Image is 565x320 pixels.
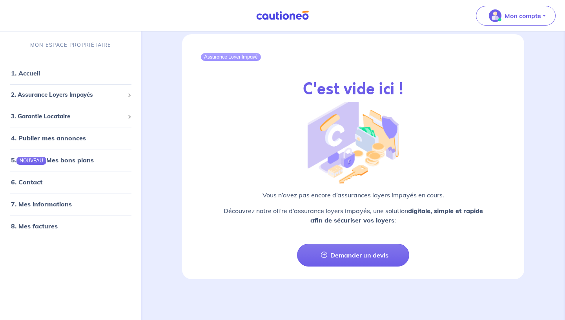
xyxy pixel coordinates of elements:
img: illu_account_valid_menu.svg [489,9,501,22]
div: Assurance Loyer Impayé [201,53,261,61]
div: 7. Mes informations [3,197,138,212]
a: Demander un devis [297,244,409,267]
span: 2. Assurance Loyers Impayés [11,91,124,100]
a: 1. Accueil [11,70,40,77]
img: Cautioneo [253,11,312,20]
a: 7. Mes informations [11,200,72,208]
div: 1. Accueil [3,66,138,81]
p: Découvrez notre offre d’assurance loyers impayés, une solution : [201,206,505,225]
div: 6. Contact [3,175,138,190]
div: 5.NOUVEAUMes bons plans [3,153,138,168]
button: illu_account_valid_menu.svgMon compte [476,6,556,26]
span: 3. Garantie Locataire [11,112,124,121]
a: 4. Publier mes annonces [11,134,86,142]
p: MON ESPACE PROPRIÉTAIRE [30,41,111,49]
h2: C'est vide ici ! [303,80,403,99]
img: illu_empty_gli.png [308,96,399,184]
div: 3. Garantie Locataire [3,109,138,124]
p: Vous n’avez pas encore d’assurances loyers impayés en cours. [201,190,505,200]
a: 6. Contact [11,178,42,186]
p: Mon compte [505,11,541,20]
a: 5.NOUVEAUMes bons plans [11,156,94,164]
a: 8. Mes factures [11,223,58,230]
div: 8. Mes factures [3,219,138,234]
div: 2. Assurance Loyers Impayés [3,88,138,103]
div: 4. Publier mes annonces [3,131,138,146]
